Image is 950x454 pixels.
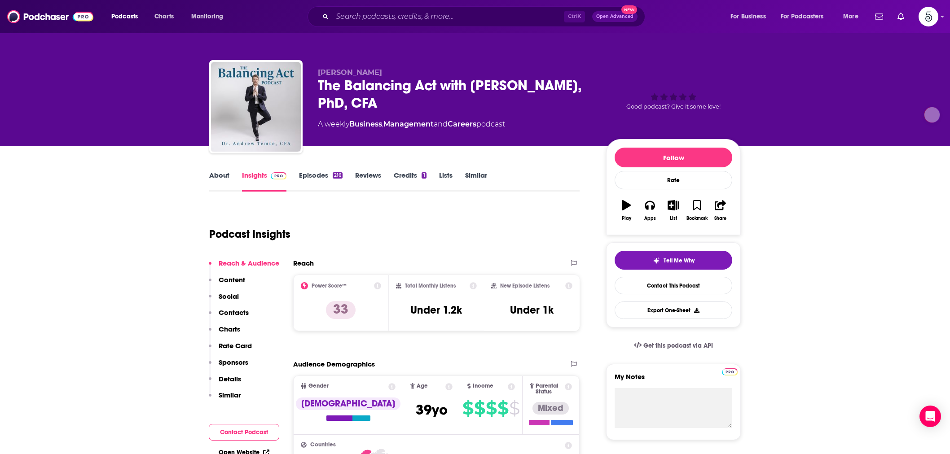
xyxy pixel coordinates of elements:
div: 216 [333,172,343,179]
div: Share [714,216,726,221]
span: Charts [154,10,174,23]
h2: Reach [293,259,314,267]
button: Sponsors [209,358,248,375]
span: [PERSON_NAME] [318,68,382,77]
h2: Power Score™ [312,283,347,289]
div: Play [622,216,631,221]
a: InsightsPodchaser Pro [242,171,286,192]
div: Mixed [532,402,569,415]
button: Share [709,194,732,227]
a: Pro website [722,367,738,375]
button: Similar [209,391,241,407]
p: Content [219,275,245,284]
div: 1 [422,172,426,179]
span: Gender [308,383,329,389]
a: Similar [465,171,487,192]
p: Reach & Audience [219,259,279,267]
span: Good podcast? Give it some love! [626,103,721,110]
span: Tell Me Why [664,257,695,264]
a: Business [349,120,382,128]
button: Content [209,275,245,292]
span: Monitoring [191,10,223,23]
button: open menu [837,9,870,24]
h2: Audience Demographics [293,360,375,368]
button: open menu [775,9,837,24]
span: $ [462,401,473,415]
button: Charts [209,325,240,341]
a: Episodes216 [299,171,343,192]
h1: Podcast Insights [209,227,290,241]
a: About [209,171,229,192]
img: The Balancing Act with Andrew Temte, PhD, CFA [211,62,301,152]
p: Sponsors [219,358,248,367]
div: Good podcast? Give it some love! [606,68,741,124]
div: Apps [644,216,656,221]
a: Management [383,120,434,128]
input: Search podcasts, credits, & more... [332,9,564,24]
button: Social [209,292,239,309]
button: Show profile menu [919,7,938,26]
button: Bookmark [685,194,708,227]
img: Podchaser Pro [271,172,286,179]
button: open menu [105,9,150,24]
span: Get this podcast via API [643,342,713,349]
button: Apps [638,194,661,227]
span: New [621,5,638,14]
button: Reach & Audience [209,259,279,275]
div: Bookmark [686,216,708,221]
span: and [434,120,448,128]
button: List [662,194,685,227]
p: Contacts [219,308,249,317]
div: [DEMOGRAPHIC_DATA] [296,397,400,410]
span: $ [486,401,497,415]
img: tell me why sparkle [653,257,660,264]
div: List [670,216,677,221]
a: Credits1 [394,171,426,192]
button: Contact Podcast [209,424,279,441]
span: For Podcasters [781,10,824,23]
h3: Under 1.2k [410,303,462,317]
button: Play [615,194,638,227]
img: Podchaser - Follow, Share and Rate Podcasts [7,8,93,25]
span: Countries [310,442,336,448]
span: Podcasts [111,10,138,23]
span: 39 yo [416,401,448,419]
a: Show notifications dropdown [871,9,887,24]
div: Rate [615,171,732,189]
span: $ [497,401,508,415]
button: Rate Card [209,341,252,358]
div: Open Intercom Messenger [919,406,941,427]
span: Parental Status [536,383,563,395]
button: Follow [615,148,732,167]
h3: Under 1k [510,303,554,317]
a: Lists [439,171,453,192]
a: Reviews [355,171,381,192]
span: , [382,120,383,128]
h2: New Episode Listens [500,283,550,289]
span: Ctrl K [564,11,585,22]
span: $ [474,401,485,415]
button: open menu [185,9,235,24]
div: Search podcasts, credits, & more... [316,6,654,27]
label: My Notes [615,372,732,388]
span: More [843,10,858,23]
button: Contacts [209,308,249,325]
p: Details [219,375,241,383]
span: Logged in as Spiral5-G2 [919,7,938,26]
span: For Business [730,10,766,23]
a: Get this podcast via API [627,335,720,357]
span: Age [417,383,428,389]
a: Show notifications dropdown [894,9,908,24]
a: Contact This Podcast [615,277,732,294]
p: Rate Card [219,341,252,350]
span: $ [509,401,519,415]
button: tell me why sparkleTell Me Why [615,251,732,270]
p: 33 [326,301,356,319]
p: Charts [219,325,240,333]
a: Careers [448,120,476,128]
img: Podchaser Pro [722,368,738,375]
button: Open AdvancedNew [592,11,638,22]
img: User Profile [919,7,938,26]
button: Export One-Sheet [615,301,732,319]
